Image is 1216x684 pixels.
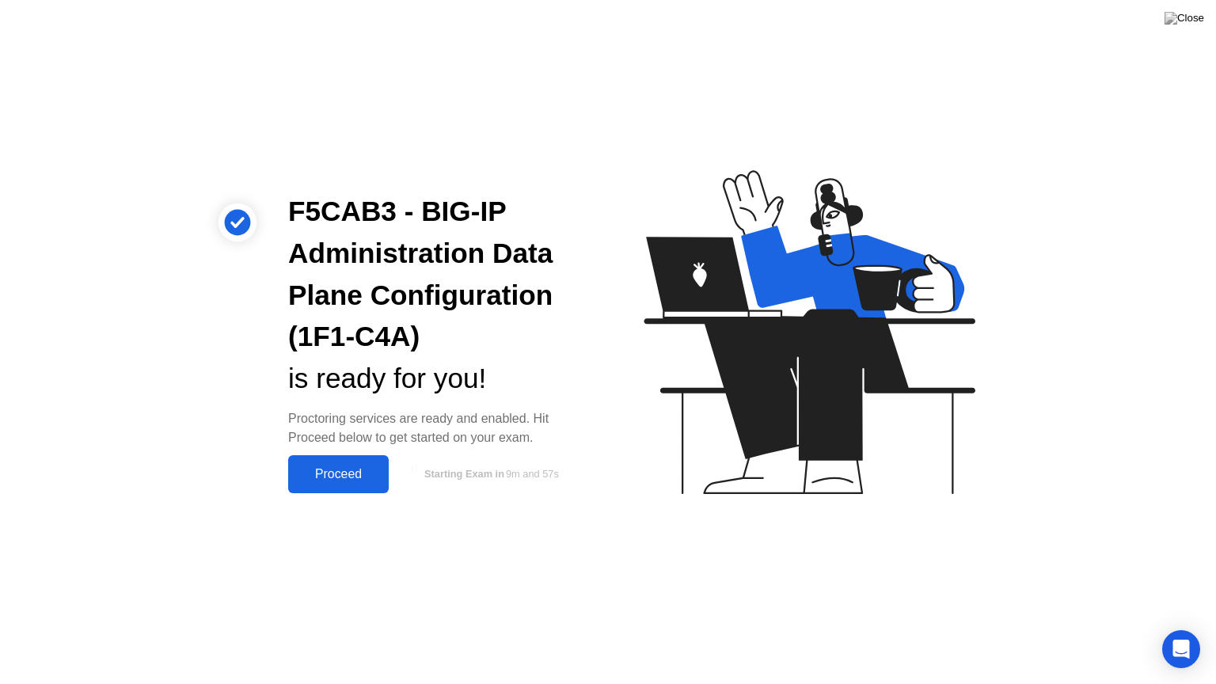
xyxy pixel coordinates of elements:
[397,459,583,489] button: Starting Exam in9m and 57s
[506,468,559,480] span: 9m and 57s
[1165,12,1204,25] img: Close
[288,358,583,400] div: is ready for you!
[1162,630,1200,668] div: Open Intercom Messenger
[288,409,583,447] div: Proctoring services are ready and enabled. Hit Proceed below to get started on your exam.
[293,467,384,481] div: Proceed
[288,191,583,358] div: F5CAB3 - BIG-IP Administration Data Plane Configuration (1F1-C4A)
[288,455,389,493] button: Proceed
